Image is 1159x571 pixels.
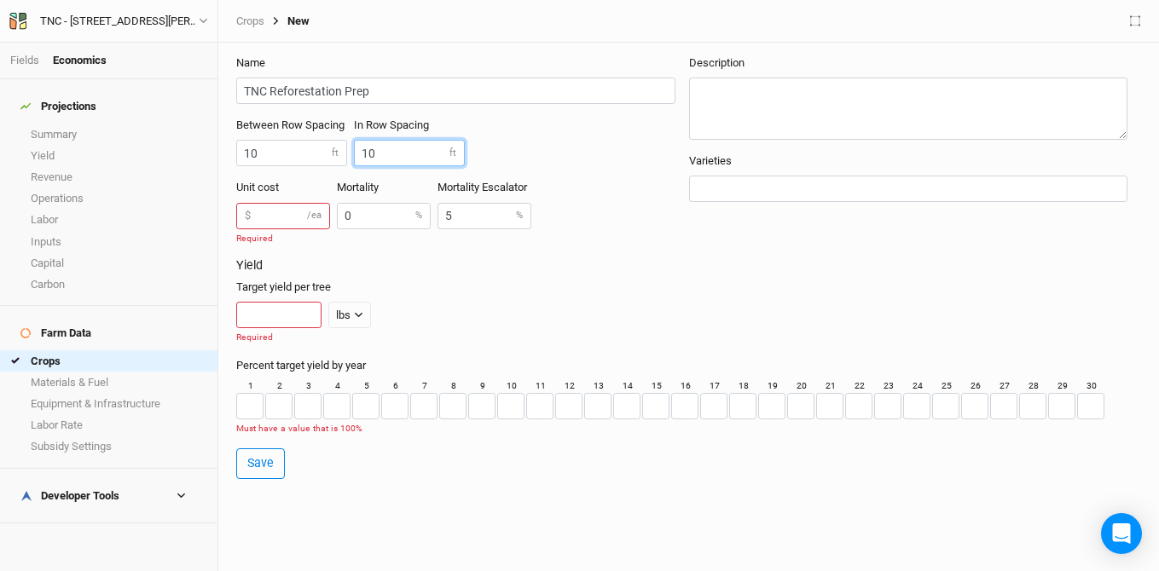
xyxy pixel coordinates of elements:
[236,258,1141,273] h3: Yield
[449,147,456,160] label: ft
[826,380,836,393] label: 21
[236,180,279,195] label: Unit cost
[1000,380,1010,393] label: 27
[942,380,952,393] label: 25
[336,307,351,324] div: lbs
[335,380,340,393] label: 4
[236,280,331,295] label: Target yield per tree
[689,55,745,71] label: Description
[1029,380,1039,393] label: 28
[884,380,894,393] label: 23
[652,380,662,393] label: 15
[248,380,253,393] label: 1
[236,55,265,71] label: Name
[913,380,923,393] label: 24
[354,118,429,133] label: In Row Spacing
[480,380,485,393] label: 9
[971,380,981,393] label: 26
[1101,513,1142,554] div: Open Intercom Messenger
[53,53,107,68] div: Economics
[236,233,330,245] div: Required
[565,380,575,393] label: 12
[415,209,422,222] label: %
[20,326,91,340] div: Farm Data
[20,489,119,503] div: Developer Tools
[277,380,282,393] label: 2
[689,153,732,169] label: Varieties
[739,380,749,393] label: 18
[438,180,527,195] label: Mortality Escalator
[594,380,604,393] label: 13
[10,479,207,513] h4: Developer Tools
[451,380,456,393] label: 8
[337,180,379,195] label: Mortality
[516,209,523,222] label: %
[1058,380,1068,393] label: 29
[9,12,209,31] button: TNC - [STREET_ADDRESS][PERSON_NAME][US_STATE]
[797,380,807,393] label: 20
[422,380,427,393] label: 7
[40,13,199,30] div: TNC - 47812 Hunneyman Road, Redwood, New York 13679, United States
[364,380,369,393] label: 5
[236,332,1134,344] div: Required
[236,14,264,28] a: Crops
[393,380,398,393] label: 6
[332,147,339,160] label: ft
[40,13,199,30] div: TNC - [STREET_ADDRESS][PERSON_NAME][US_STATE]
[236,358,366,373] label: Percent target yield by year
[236,118,345,133] label: Between Row Spacing
[306,380,311,393] label: 3
[236,448,285,478] button: Save
[264,14,310,28] div: New
[307,209,322,222] label: /ea
[236,423,1106,435] div: Must have a value that is 100%
[328,302,371,328] button: lbs
[681,380,691,393] label: 16
[10,54,39,66] a: Fields
[768,380,778,393] label: 19
[623,380,633,393] label: 14
[20,100,96,113] div: Projections
[855,380,865,393] label: 22
[710,380,720,393] label: 17
[245,208,251,223] label: $
[536,380,546,393] label: 11
[1087,380,1097,393] label: 30
[507,380,517,393] label: 10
